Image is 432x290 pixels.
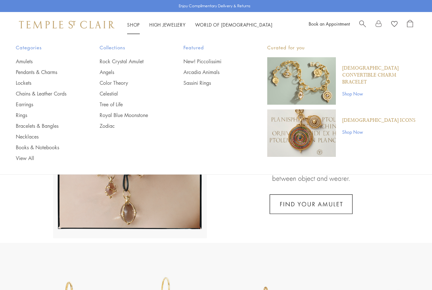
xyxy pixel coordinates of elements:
[16,133,74,140] a: Necklaces
[183,69,242,76] a: Arcadia Animals
[195,22,273,28] a: World of [DEMOGRAPHIC_DATA]World of [DEMOGRAPHIC_DATA]
[183,58,242,65] a: New! Piccolissimi
[100,90,158,97] a: Celestial
[16,69,74,76] a: Pendants & Charms
[342,65,416,86] a: [DEMOGRAPHIC_DATA] Convertible Charm Bracelet
[179,3,250,9] p: Enjoy Complimentary Delivery & Returns
[100,69,158,76] a: Angels
[16,90,74,97] a: Chains & Leather Cords
[16,44,74,52] span: Categories
[100,112,158,119] a: Royal Blue Moonstone
[342,90,416,97] a: Shop Now
[16,112,74,119] a: Rings
[100,44,158,52] span: Collections
[309,21,350,27] a: Book an Appointment
[16,79,74,86] a: Lockets
[149,22,186,28] a: High JewelleryHigh Jewellery
[127,22,140,28] a: ShopShop
[183,44,242,52] span: Featured
[19,21,114,28] img: Temple St. Clair
[183,79,242,86] a: Sassini Rings
[16,155,74,162] a: View All
[342,117,416,124] a: [DEMOGRAPHIC_DATA] Icons
[100,122,158,129] a: Zodiac
[16,144,74,151] a: Books & Notebooks
[391,20,398,29] a: View Wishlist
[100,101,158,108] a: Tree of Life
[16,58,74,65] a: Amulets
[100,79,158,86] a: Color Theory
[407,20,413,29] a: Open Shopping Bag
[100,58,158,65] a: Rock Crystal Amulet
[127,21,273,29] nav: Main navigation
[267,44,416,52] p: Curated for you
[342,128,416,135] a: Shop Now
[359,20,366,29] a: Search
[16,122,74,129] a: Bracelets & Bangles
[16,101,74,108] a: Earrings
